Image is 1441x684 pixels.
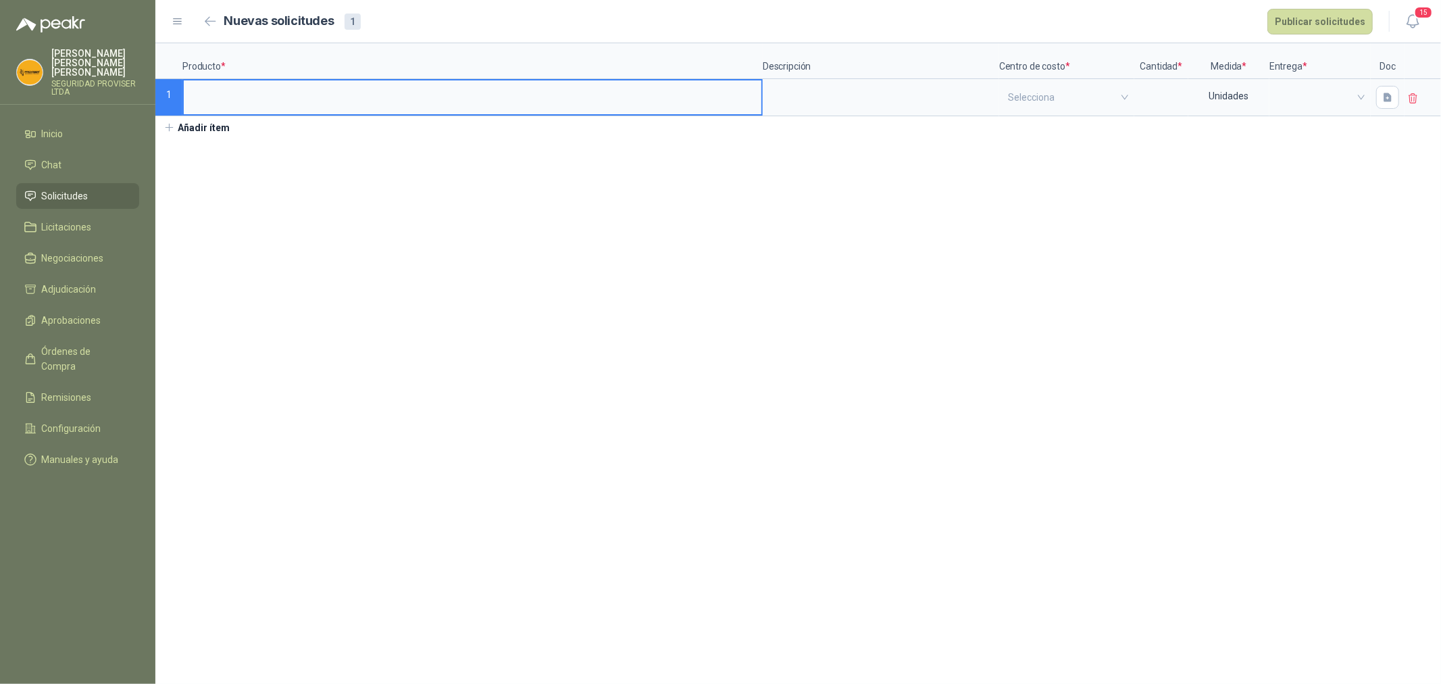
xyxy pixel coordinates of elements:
span: Manuales y ayuda [42,452,119,467]
a: Licitaciones [16,214,139,240]
p: Entrega [1269,43,1371,79]
button: Añadir ítem [155,116,238,139]
span: Adjudicación [42,282,97,297]
p: Cantidad [1134,43,1188,79]
span: Aprobaciones [42,313,101,328]
span: Chat [42,157,62,172]
a: Configuración [16,416,139,441]
div: 1 [345,14,361,30]
img: Logo peakr [16,16,85,32]
p: SEGURIDAD PROVISER LTDA [51,80,139,96]
a: Negociaciones [16,245,139,271]
a: Solicitudes [16,183,139,209]
span: 15 [1414,6,1433,19]
span: Licitaciones [42,220,92,235]
a: Órdenes de Compra [16,339,139,379]
p: Doc [1371,43,1405,79]
button: 15 [1400,9,1425,34]
span: Inicio [42,126,64,141]
a: Manuales y ayuda [16,447,139,472]
button: Publicar solicitudes [1267,9,1373,34]
span: Configuración [42,421,101,436]
p: Medida [1188,43,1269,79]
p: Producto [182,43,763,79]
span: Negociaciones [42,251,104,266]
img: Company Logo [17,59,43,85]
a: Remisiones [16,385,139,410]
span: Órdenes de Compra [42,344,126,374]
a: Chat [16,152,139,178]
a: Adjudicación [16,276,139,302]
p: [PERSON_NAME] [PERSON_NAME] [PERSON_NAME] [51,49,139,77]
p: Centro de costo [999,43,1134,79]
a: Aprobaciones [16,308,139,333]
a: Inicio [16,121,139,147]
p: Descripción [763,43,999,79]
h2: Nuevas solicitudes [224,11,334,31]
span: Solicitudes [42,189,89,203]
p: 1 [155,79,182,116]
span: Remisiones [42,390,92,405]
div: Unidades [1190,80,1268,112]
